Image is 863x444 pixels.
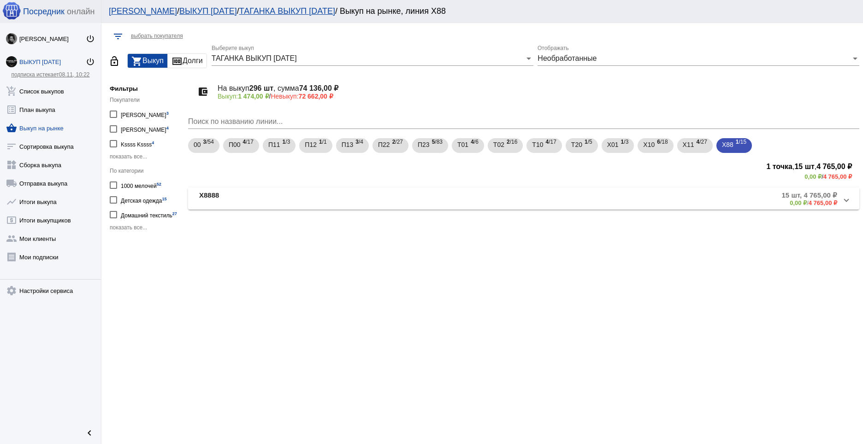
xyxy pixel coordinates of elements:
small: 3 [166,111,169,116]
mat-icon: list_alt [6,104,17,115]
span: /27 [392,136,403,155]
span: Т20 [571,136,582,153]
button: Долги [168,54,207,68]
a: ВЫКУП [DATE] [179,6,237,16]
span: /18 [657,136,668,155]
b: 1 [736,139,739,145]
div: / / / Выкуп на рынке, линия Х88 [109,6,846,16]
img: apple-icon-60x60.png [2,1,21,20]
small: 4 [152,140,154,145]
span: П12 [305,136,317,153]
b: 0,00 ₽ [804,173,822,180]
span: Посредник [23,7,65,17]
b: 1 точка [766,163,792,170]
mat-icon: sort [6,141,17,152]
span: Х10 [643,136,655,153]
div: Домашний текстиль [121,208,177,221]
span: /27 [697,136,707,155]
div: [PERSON_NAME] [121,123,169,135]
mat-icon: receipt [6,251,17,263]
span: показать все... [110,224,147,231]
b: 4 765,00 ₽ [823,173,852,180]
span: /3 [283,136,290,155]
span: /6 [471,136,479,155]
small: 4 [166,126,169,130]
b: 1 474,00 ₽ [238,93,269,100]
h5: Фильтры [110,85,183,92]
div: По категории [110,168,183,174]
b: 1 [319,139,322,145]
div: 1000 мелочей [121,179,161,191]
span: П00 [229,136,241,153]
b: 15 шт [794,163,814,170]
a: подписка истекает08.11, 10:22 [11,71,89,78]
b: 72 662,00 ₽ [299,93,333,100]
small: 27 [172,211,177,216]
span: П23 [418,136,430,153]
b: 1 [283,139,286,145]
b: 2 [392,139,396,145]
b: 2 [507,139,510,145]
mat-icon: power_settings_new [86,34,95,43]
b: 3 [355,139,359,145]
span: Т02 [493,136,504,153]
div: Kssss Kssss [121,137,154,150]
mat-icon: lock_open [109,56,120,67]
b: 5 [432,139,435,145]
b: 4 [545,139,549,145]
b: 4 [243,139,246,145]
button: Выкуп [128,54,167,68]
b: 1 [621,139,624,145]
span: выбрать покупателя [131,33,183,39]
span: 00 [194,136,201,153]
span: Т01 [457,136,468,153]
span: /15 [736,136,746,155]
b: 74 136,00 ₽ [299,84,339,92]
b: Х8888 [199,191,219,206]
span: /3 [621,136,629,155]
span: /83 [432,136,443,155]
span: П11 [268,136,280,153]
mat-icon: power_settings_new [86,57,95,66]
span: /5 [585,136,592,155]
span: П22 [378,136,390,153]
b: 0,00 ₽ [790,199,807,206]
span: /4 [355,136,363,155]
b: 4 [697,139,700,145]
span: Х11 [683,136,694,153]
a: [PERSON_NAME] [109,6,177,16]
b: 4 765,00 ₽ [809,199,837,206]
span: Х88 [722,136,733,153]
p: / [218,93,852,100]
mat-icon: filter_list [112,31,124,42]
a: ТАГАНКА ВЫКУП [DATE] [239,6,335,16]
b: 4 [471,139,474,145]
b: 296 шт [249,84,273,92]
span: /17 [243,136,254,155]
div: ВЫКУП [DATE] [19,58,86,65]
span: показать все... [110,153,147,160]
mat-icon: local_atm [6,215,17,226]
b: 1 [585,139,588,145]
mat-icon: account_balance_wallet [195,84,210,99]
mat-icon: local_shipping [6,178,17,189]
h4: На выкуп , сумма [218,84,852,93]
b: 6 [657,139,660,145]
img: iZ-Bv9Kpv0e9IoI-Pq25OZmGgjzR0LlQcSmeA7mDMp7ddzBzenffBYYcdvVxfxbSUq04EVIce9LShiah1clpqPo8.jpg [6,56,17,67]
mat-icon: settings [6,285,17,296]
div: / [188,173,852,180]
span: /1 [319,136,327,155]
mat-expansion-panel-header: Х888815 шт, 4 765,00 ₽0,00 ₽/4 765,00 ₽ [188,187,859,210]
b: 3 [203,139,207,145]
span: 08.11, 10:22 [59,71,90,78]
mat-icon: money [171,56,183,67]
mat-icon: group [6,233,17,244]
div: Покупатели [110,97,183,103]
b: 15 шт, 4 765,00 ₽ [782,191,837,199]
span: Х01 [607,136,619,153]
mat-icon: shopping_basket [6,123,17,134]
span: /54 [203,136,214,155]
mat-icon: show_chart [6,196,17,207]
span: /17 [545,136,556,155]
